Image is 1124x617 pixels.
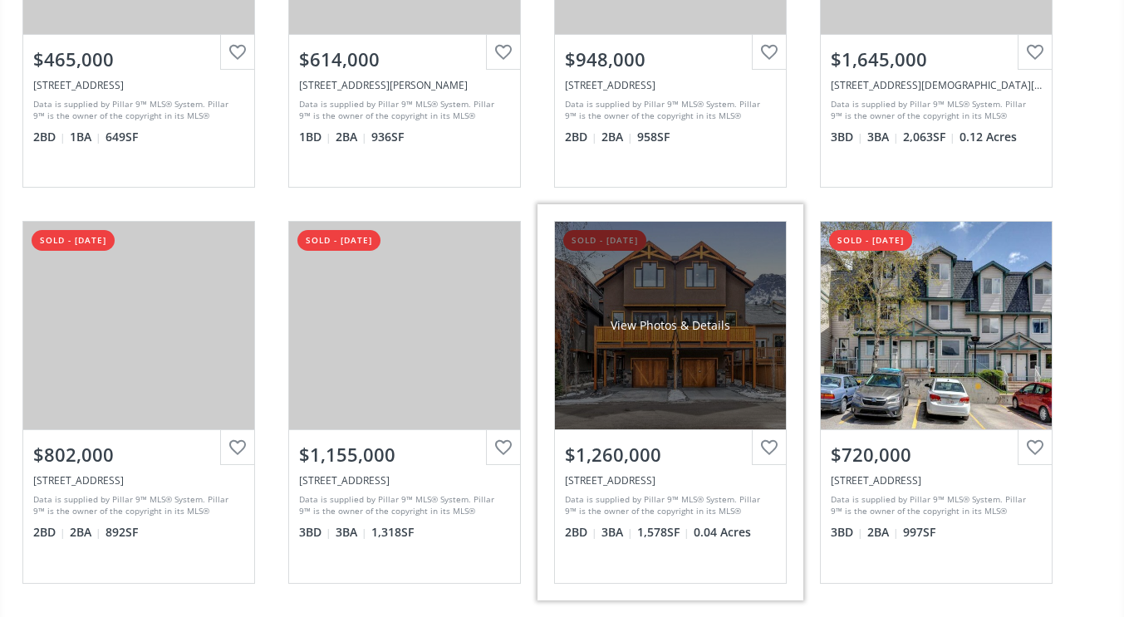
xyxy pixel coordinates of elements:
span: 3 BA [867,129,899,145]
span: 1 BD [299,129,331,145]
span: 997 SF [903,524,935,541]
span: 2 BA [601,129,633,145]
div: 1818 Mountain Avenue #302, Canmore, AB T1W 3M3 [33,473,244,487]
div: Data is supplied by Pillar 9™ MLS® System. Pillar 9™ is the owner of the copyright in its MLS® Sy... [565,493,772,518]
span: 958 SF [637,129,670,145]
div: Data is supplied by Pillar 9™ MLS® System. Pillar 9™ is the owner of the copyright in its MLS® Sy... [831,493,1038,518]
div: Data is supplied by Pillar 9™ MLS® System. Pillar 9™ is the owner of the copyright in its MLS® Sy... [299,98,506,123]
div: Data is supplied by Pillar 9™ MLS® System. Pillar 9™ is the owner of the copyright in its MLS® Sy... [299,493,506,518]
a: sold - [DATE]$1,155,000[STREET_ADDRESS]Data is supplied by Pillar 9™ MLS® System. Pillar 9™ is th... [272,204,537,600]
div: 140 Kananaskis Way #109, Canmore, AB T1W 2X2 [565,78,776,92]
span: 2 BD [565,129,597,145]
span: 2 BA [70,524,101,541]
span: 649 SF [106,129,138,145]
div: Data is supplied by Pillar 9™ MLS® System. Pillar 9™ is the owner of the copyright in its MLS® Sy... [33,98,240,123]
div: $465,000 [33,47,244,72]
div: Data is supplied by Pillar 9™ MLS® System. Pillar 9™ is the owner of the copyright in its MLS® Sy... [565,98,772,123]
span: 2 BD [33,129,66,145]
span: 3 BD [831,524,863,541]
div: View Photos & Details [611,317,730,334]
span: 3 BD [831,129,863,145]
div: 806 6th Street #4, Canmore, AB T1W 2E2 [565,473,776,487]
div: 200 Benchlands Terrace #1, Canmore, AB T1W 1G1 [299,473,510,487]
div: $720,000 [831,442,1042,468]
span: 2 BA [867,524,899,541]
span: 3 BA [601,524,633,541]
div: Data is supplied by Pillar 9™ MLS® System. Pillar 9™ is the owner of the copyright in its MLS® Sy... [33,493,240,518]
span: 1,578 SF [637,524,690,541]
div: Data is supplied by Pillar 9™ MLS® System. Pillar 9™ is the owner of the copyright in its MLS® Sy... [831,98,1038,123]
span: 2 BD [33,524,66,541]
span: 3 BD [299,524,331,541]
a: sold - [DATE]$802,000[STREET_ADDRESS]Data is supplied by Pillar 9™ MLS® System. Pillar 9™ is the ... [6,204,272,600]
a: sold - [DATE]$720,000[STREET_ADDRESS]Data is supplied by Pillar 9™ MLS® System. Pillar 9™ is the ... [803,204,1069,600]
div: 176 Kananaskis Way #224, Canmore, AB T1W3E4 [33,78,244,92]
span: 936 SF [371,129,404,145]
span: 2,063 SF [903,129,955,145]
span: 1 BA [70,129,101,145]
div: $614,000 [299,47,510,72]
span: 2 BA [336,129,367,145]
div: $948,000 [565,47,776,72]
span: 0.12 Acres [960,129,1017,145]
div: 106 Stewart Creek Landing #220, Canmore, AB T1W 0G6 [299,78,510,92]
span: 2 BD [565,524,597,541]
div: $1,155,000 [299,442,510,468]
div: $1,645,000 [831,47,1042,72]
span: 892 SF [106,524,138,541]
span: 0.04 Acres [694,524,751,541]
span: 1,318 SF [371,524,414,541]
div: $1,260,000 [565,442,776,468]
div: 325 lady Macdonald Crescent, Canmore, AB T1W 1H5 [831,78,1042,92]
div: $802,000 [33,442,244,468]
div: 200 Glacier Drive #12, Canmore, AB T1W 1K6 [831,473,1042,487]
span: 3 BA [336,524,367,541]
a: sold - [DATE]View Photos & Details$1,260,000[STREET_ADDRESS]Data is supplied by Pillar 9™ MLS® Sy... [537,204,803,600]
